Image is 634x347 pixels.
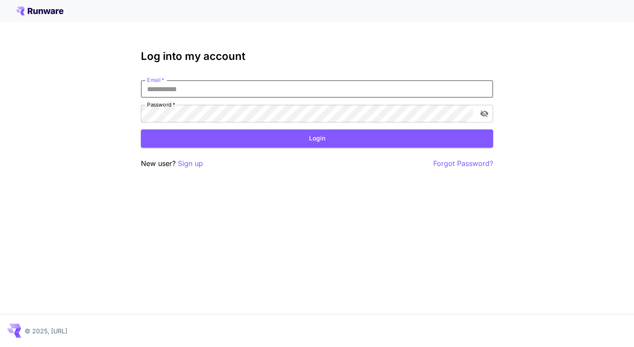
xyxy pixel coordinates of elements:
[147,101,175,108] label: Password
[141,158,203,169] p: New user?
[476,106,492,122] button: toggle password visibility
[25,326,67,336] p: © 2025, [URL]
[141,129,493,148] button: Login
[178,158,203,169] button: Sign up
[147,76,164,84] label: Email
[433,158,493,169] button: Forgot Password?
[141,50,493,63] h3: Log into my account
